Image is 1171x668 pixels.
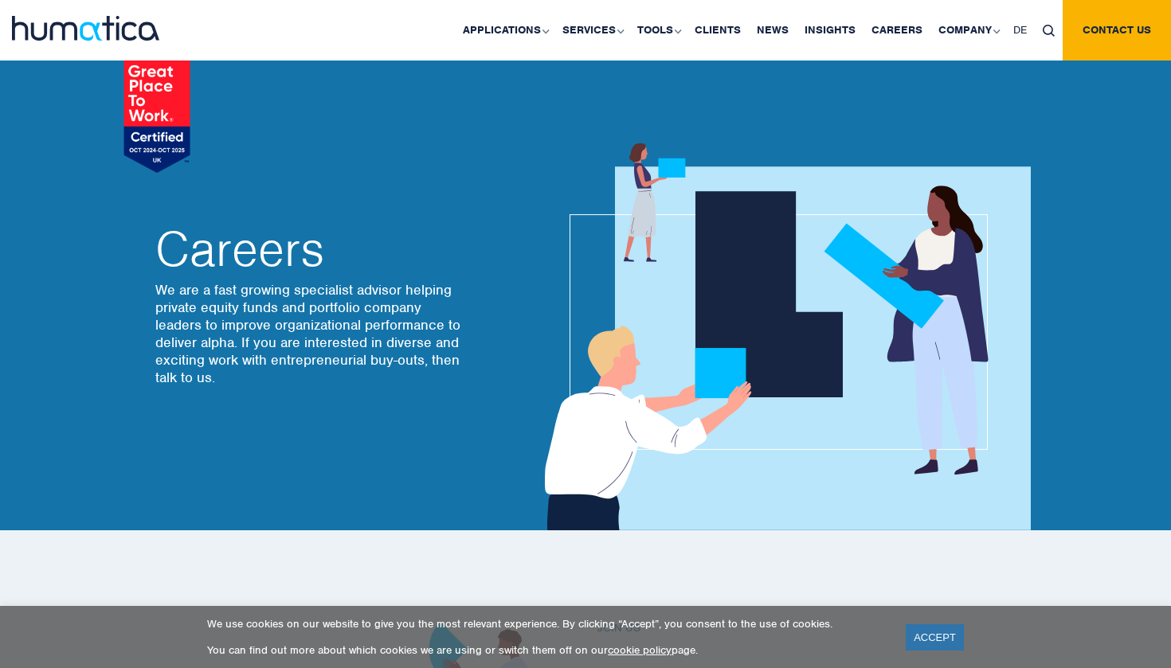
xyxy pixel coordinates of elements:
img: search_icon [1043,25,1055,37]
img: about_banner1 [530,143,1031,530]
h2: Careers [155,225,466,273]
p: We are a fast growing specialist advisor helping private equity funds and portfolio company leade... [155,281,466,386]
a: ACCEPT [906,624,964,650]
img: logo [12,16,159,41]
a: cookie policy [608,643,672,657]
p: We use cookies on our website to give you the most relevant experience. By clicking “Accept”, you... [207,617,886,631]
span: DE [1013,23,1027,37]
p: You can find out more about which cookies we are using or switch them off on our page. [207,643,886,657]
